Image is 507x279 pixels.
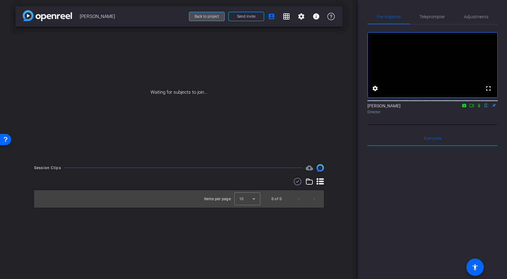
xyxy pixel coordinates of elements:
[204,196,232,202] div: Items per page:
[316,164,324,172] img: Session clips
[471,263,479,271] mat-icon: accessibility
[283,13,290,20] mat-icon: grid_on
[16,27,343,158] div: Waiting for subjects to join...
[420,15,445,19] span: Teleprompter
[312,13,320,20] mat-icon: info
[483,102,490,108] mat-icon: flip
[189,12,225,21] button: Back to project
[228,12,264,21] button: Send invite
[34,165,61,171] div: Session Clips
[80,10,185,23] span: [PERSON_NAME]
[367,109,498,115] div: Director
[377,15,401,19] span: Participants
[367,103,498,115] div: [PERSON_NAME]
[307,191,321,206] button: Next page
[237,14,255,19] span: Send invite
[195,14,219,19] span: Back to project
[306,164,313,172] span: Destinations for your clips
[298,13,305,20] mat-icon: settings
[371,85,379,92] mat-icon: settings
[23,10,72,21] img: app-logo
[424,136,442,141] span: Everyone
[268,13,275,20] mat-icon: account_box
[464,15,488,19] span: Adjustments
[306,164,313,172] mat-icon: cloud_upload
[292,191,307,206] button: Previous page
[271,196,282,202] div: 0 of 0
[485,85,492,92] mat-icon: fullscreen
